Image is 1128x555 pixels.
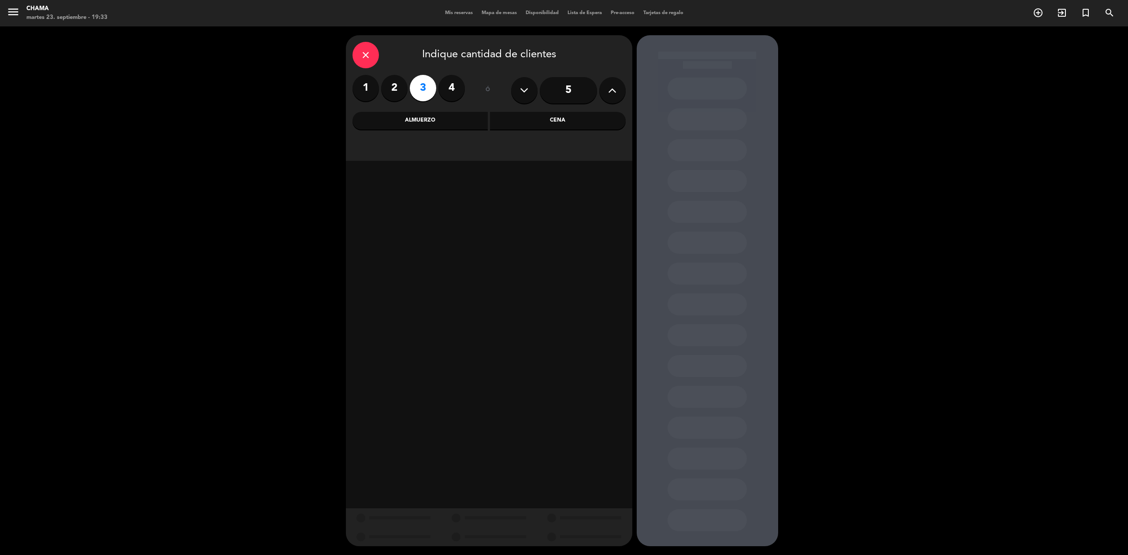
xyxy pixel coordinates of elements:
[7,5,20,18] i: menu
[1033,7,1043,18] i: add_circle_outline
[606,11,639,15] span: Pre-acceso
[639,11,688,15] span: Tarjetas de regalo
[1080,7,1091,18] i: turned_in_not
[26,13,108,22] div: martes 23. septiembre - 19:33
[381,75,408,101] label: 2
[1057,7,1067,18] i: exit_to_app
[563,11,606,15] span: Lista de Espera
[438,75,465,101] label: 4
[1104,7,1115,18] i: search
[474,75,502,106] div: ó
[490,112,626,129] div: Cena
[352,75,379,101] label: 1
[352,112,488,129] div: Almuerzo
[521,11,563,15] span: Disponibilidad
[477,11,521,15] span: Mapa de mesas
[441,11,477,15] span: Mis reservas
[352,42,626,68] div: Indique cantidad de clientes
[410,75,436,101] label: 3
[360,50,371,60] i: close
[7,5,20,22] button: menu
[26,4,108,13] div: CHAMA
